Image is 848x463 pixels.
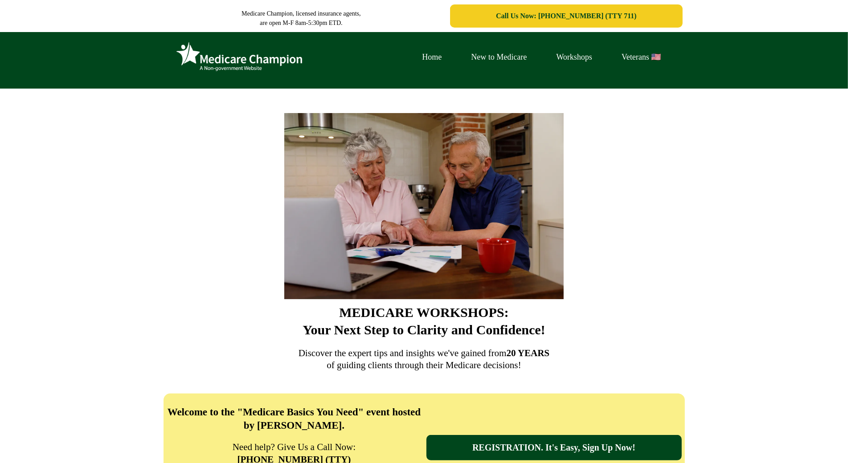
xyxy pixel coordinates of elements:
[166,359,683,371] p: of guiding clients through their Medicare decisions!
[166,18,437,28] p: are open M-F 8am-5:30pm ETD.
[507,348,550,358] strong: 20 YEARS
[339,305,508,320] strong: MEDICARE WORKSHOPS:
[541,50,607,64] a: Workshops
[450,4,682,28] a: Call Us Now: 1-833-823-1990 (TTY 711)
[168,406,421,431] strong: Welcome to the "Medicare Basics You Need" event hosted by [PERSON_NAME].
[408,50,457,64] a: Home
[426,435,682,460] a: REGISTRATION. It's Easy, Sign Up Now!
[472,443,635,453] span: REGISTRATION. It's Easy, Sign Up Now!
[496,12,636,20] span: Call Us Now: [PHONE_NUMBER] (TTY 711)
[303,322,545,337] strong: Your Next Step to Clarity and Confidence!
[172,39,306,75] img: Brand Logo
[176,441,413,453] p: Need help? Give Us a Call Now:
[166,347,683,359] p: Discover the expert tips and insights we've gained from
[457,50,542,64] a: New to Medicare
[607,50,676,64] a: Veterans 🇺🇸
[166,9,437,18] p: Medicare Champion, licensed insurance agents,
